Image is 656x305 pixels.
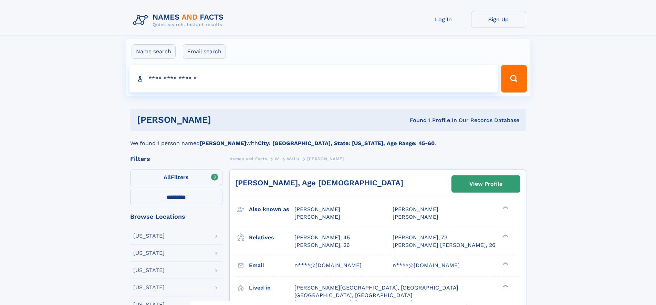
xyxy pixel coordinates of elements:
[258,140,435,146] b: City: [GEOGRAPHIC_DATA], State: [US_STATE], Age Range: 45-60
[249,282,294,294] h3: Lived in
[275,156,279,161] span: W
[471,11,526,28] a: Sign Up
[183,44,226,59] label: Email search
[501,261,509,266] div: ❯
[130,131,526,148] div: We found 1 person named with .
[393,206,438,213] span: [PERSON_NAME]
[130,156,222,162] div: Filters
[275,154,279,163] a: W
[235,178,403,187] a: [PERSON_NAME], Age [DEMOGRAPHIC_DATA]
[501,233,509,238] div: ❯
[133,268,165,273] div: [US_STATE]
[132,44,176,59] label: Name search
[452,176,520,192] a: View Profile
[294,292,413,298] span: [GEOGRAPHIC_DATA], [GEOGRAPHIC_DATA]
[249,204,294,215] h3: Also known as
[294,206,340,213] span: [PERSON_NAME]
[130,214,222,220] div: Browse Locations
[164,174,171,181] span: All
[129,65,498,92] input: search input
[294,284,458,291] span: [PERSON_NAME][GEOGRAPHIC_DATA], [GEOGRAPHIC_DATA]
[501,284,509,288] div: ❯
[307,156,344,161] span: [PERSON_NAME]
[294,241,350,249] a: [PERSON_NAME], 26
[137,116,311,124] h1: [PERSON_NAME]
[294,214,340,220] span: [PERSON_NAME]
[133,250,165,256] div: [US_STATE]
[249,260,294,271] h3: Email
[393,241,496,249] a: [PERSON_NAME] [PERSON_NAME], 26
[133,285,165,290] div: [US_STATE]
[469,176,502,192] div: View Profile
[393,234,447,241] a: [PERSON_NAME], 73
[501,65,527,92] button: Search Button
[287,154,299,163] a: Walls
[393,214,438,220] span: [PERSON_NAME]
[133,233,165,239] div: [US_STATE]
[229,154,267,163] a: Names and Facts
[287,156,299,161] span: Walls
[249,232,294,243] h3: Relatives
[130,11,229,30] img: Logo Names and Facts
[501,206,509,210] div: ❯
[416,11,471,28] a: Log In
[310,117,519,124] div: Found 1 Profile In Our Records Database
[130,170,222,186] label: Filters
[294,234,350,241] a: [PERSON_NAME], 45
[200,140,246,146] b: [PERSON_NAME]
